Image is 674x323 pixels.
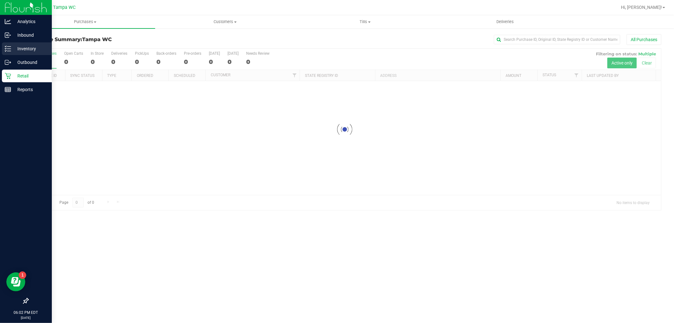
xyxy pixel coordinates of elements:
[5,18,11,25] inline-svg: Analytics
[53,5,76,10] span: Tampa WC
[11,86,49,93] p: Reports
[494,35,620,44] input: Search Purchase ID, Original ID, State Registry ID or Customer Name...
[5,32,11,38] inline-svg: Inbound
[5,59,11,65] inline-svg: Outbound
[3,315,49,320] p: [DATE]
[11,45,49,53] p: Inventory
[5,46,11,52] inline-svg: Inventory
[11,72,49,80] p: Retail
[19,271,26,279] iframe: Resource center unread badge
[5,86,11,93] inline-svg: Reports
[621,5,662,10] span: Hi, [PERSON_NAME]!
[295,15,435,28] a: Tills
[6,272,25,291] iframe: Resource center
[11,59,49,66] p: Outbound
[295,19,435,25] span: Tills
[627,34,661,45] button: All Purchases
[3,310,49,315] p: 06:02 PM EDT
[82,36,112,42] span: Tampa WC
[28,37,239,42] h3: Purchase Summary:
[15,15,155,28] a: Purchases
[5,73,11,79] inline-svg: Retail
[155,19,295,25] span: Customers
[488,19,522,25] span: Deliveries
[155,15,295,28] a: Customers
[11,18,49,25] p: Analytics
[11,31,49,39] p: Inbound
[15,19,155,25] span: Purchases
[435,15,575,28] a: Deliveries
